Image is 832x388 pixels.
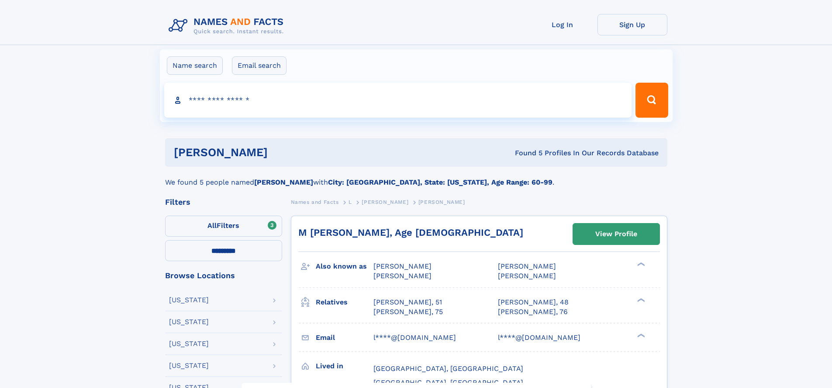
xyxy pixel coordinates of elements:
[498,272,556,280] span: [PERSON_NAME]
[373,307,443,317] a: [PERSON_NAME], 75
[291,196,339,207] a: Names and Facts
[635,262,646,267] div: ❯
[418,199,465,205] span: [PERSON_NAME]
[169,362,209,369] div: [US_STATE]
[373,297,442,307] a: [PERSON_NAME], 51
[316,330,373,345] h3: Email
[165,216,282,237] label: Filters
[373,378,523,387] span: [GEOGRAPHIC_DATA], [GEOGRAPHIC_DATA]
[164,83,632,118] input: search input
[165,198,282,206] div: Filters
[595,224,637,244] div: View Profile
[167,56,223,75] label: Name search
[635,332,646,338] div: ❯
[498,297,569,307] a: [PERSON_NAME], 48
[207,221,217,230] span: All
[391,148,659,158] div: Found 5 Profiles In Our Records Database
[597,14,667,35] a: Sign Up
[174,147,391,158] h1: [PERSON_NAME]
[528,14,597,35] a: Log In
[298,227,523,238] a: M [PERSON_NAME], Age [DEMOGRAPHIC_DATA]
[635,297,646,303] div: ❯
[169,340,209,347] div: [US_STATE]
[362,199,408,205] span: [PERSON_NAME]
[316,359,373,374] h3: Lived in
[373,262,432,270] span: [PERSON_NAME]
[635,83,668,118] button: Search Button
[373,272,432,280] span: [PERSON_NAME]
[362,196,408,207] a: [PERSON_NAME]
[373,364,523,373] span: [GEOGRAPHIC_DATA], [GEOGRAPHIC_DATA]
[498,307,568,317] a: [PERSON_NAME], 76
[169,318,209,325] div: [US_STATE]
[316,259,373,274] h3: Also known as
[316,295,373,310] h3: Relatives
[165,14,291,38] img: Logo Names and Facts
[169,297,209,304] div: [US_STATE]
[349,196,352,207] a: L
[232,56,287,75] label: Email search
[349,199,352,205] span: L
[165,272,282,280] div: Browse Locations
[573,224,659,245] a: View Profile
[254,178,313,186] b: [PERSON_NAME]
[328,178,552,186] b: City: [GEOGRAPHIC_DATA], State: [US_STATE], Age Range: 60-99
[498,262,556,270] span: [PERSON_NAME]
[165,167,667,188] div: We found 5 people named with .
